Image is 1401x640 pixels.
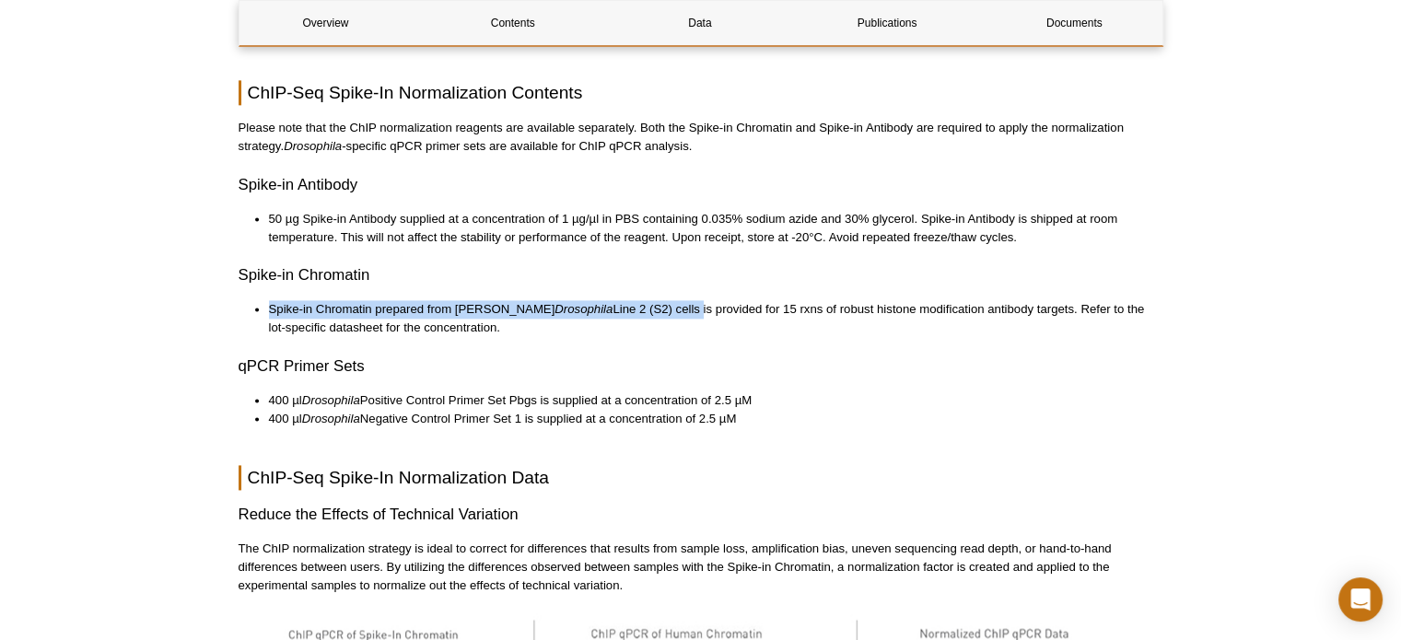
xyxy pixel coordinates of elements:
a: Data [613,1,787,45]
li: 50 µg Spike-in Antibody supplied at a concentration of 1 µg/µl in PBS containing 0.035% sodium az... [269,210,1145,247]
p: The ChIP normalization strategy is ideal to correct for differences that results from sample loss... [239,540,1163,595]
a: Publications [800,1,974,45]
h3: qPCR Primer Sets [239,355,1163,378]
a: Contents [426,1,600,45]
em: Drosophila [555,302,613,316]
a: Overview [239,1,413,45]
h3: Spike-in Antibody [239,174,1163,196]
h3: Spike-in Chromatin [239,264,1163,286]
h3: Reduce the Effects of Technical Variation [239,504,1163,526]
h2: ChIP-Seq Spike-In Normalization Data [239,465,1163,490]
li: 400 µl Positive Control Primer Set Pbgs is supplied at a concentration of 2.5 µM [269,391,1145,410]
li: Spike-in Chromatin prepared from [PERSON_NAME] Line 2 (S2) cells is provided for 15 rxns of robus... [269,300,1145,337]
em: Drosophila [284,139,342,153]
p: Please note that the ChIP normalization reagents are available separately. Both the Spike-in Chro... [239,119,1163,156]
div: Open Intercom Messenger [1338,577,1383,622]
a: Documents [987,1,1161,45]
li: 400 µl Negative Control Primer Set 1 is supplied at a concentration of 2.5 µM [269,410,1145,428]
h2: ChIP-Seq Spike-In Normalization Contents [239,80,1163,105]
em: Drosophila [302,393,360,407]
em: Drosophila [302,412,360,425]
